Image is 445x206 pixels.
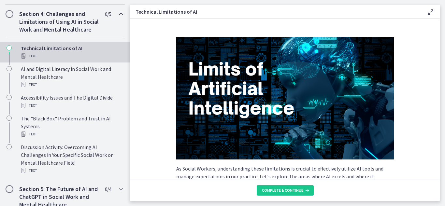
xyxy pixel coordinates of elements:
[21,81,122,89] div: Text
[105,185,111,193] span: 0 / 4
[176,165,394,188] p: As Social Workers, understanding these limitations is crucial to effectively utilize AI tools and...
[21,52,122,60] div: Text
[21,115,122,138] div: The "Black Box" Problem and Trust in AI Systems
[21,102,122,109] div: Text
[21,130,122,138] div: Text
[257,185,314,196] button: Complete & continue
[262,188,303,193] span: Complete & continue
[21,65,122,89] div: AI and Digital Literacy in Social Work and Mental Healthcare
[21,167,122,174] div: Text
[176,37,394,159] img: Slides_for_Title_Slides_for_ChatGPT_and_AI_for_Social_Work_%2813%29.png
[105,10,111,18] span: 0 / 5
[21,143,122,174] div: Discussion Activity: Overcoming AI Challenges in Your Specific Social Work or Mental Healthcare F...
[19,10,99,34] h2: Section 4: Challenges and Limitations of Using AI in Social Work and Mental Healthcare
[136,8,416,16] h3: Technical Limitations of AI
[21,94,122,109] div: Accessibility Issues and The Digital Divide
[21,44,122,60] div: Technical Limitations of AI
